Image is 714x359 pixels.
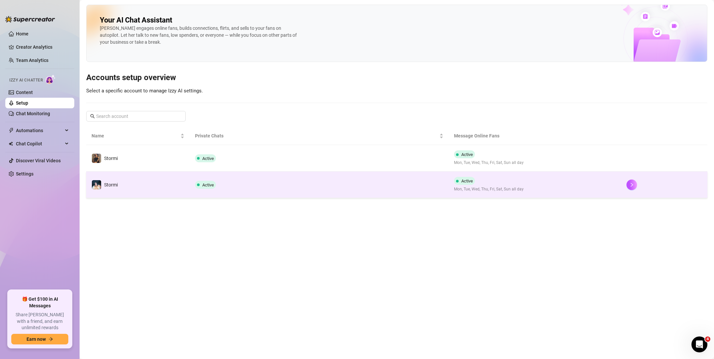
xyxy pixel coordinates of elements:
[16,171,33,177] a: Settings
[11,312,68,331] span: Share [PERSON_NAME] with a friend, and earn unlimited rewards
[11,334,68,344] button: Earn nowarrow-right
[45,75,56,84] img: AI Chatter
[16,158,61,163] a: Discover Viral Videos
[104,156,118,161] span: Stormi
[202,156,214,161] span: Active
[90,114,95,119] span: search
[92,154,101,163] img: Stormi
[16,58,48,63] a: Team Analytics
[86,73,707,83] h3: Accounts setup overview
[705,336,710,342] span: 4
[96,113,176,120] input: Search account
[9,128,14,133] span: thunderbolt
[626,179,637,190] button: right
[195,132,438,139] span: Private Chats
[454,186,524,192] span: Mon, Tue, Wed, Thu, Fri, Sat, Sun all day
[461,152,473,157] span: Active
[202,182,214,187] span: Active
[454,160,524,166] span: Mon, Tue, Wed, Thu, Fri, Sat, Sun all day
[86,88,203,94] span: Select a specific account to manage Izzy AI settings.
[16,125,63,136] span: Automations
[629,182,634,187] span: right
[104,182,118,187] span: Stormi
[27,336,46,342] span: Earn now
[92,132,179,139] span: Name
[16,31,29,36] a: Home
[11,296,68,309] span: 🎁 Get $100 in AI Messages
[86,127,190,145] th: Name
[16,42,69,52] a: Creator Analytics
[449,127,621,145] th: Message Online Fans
[100,25,299,46] div: [PERSON_NAME] engages online fans, builds connections, flirts, and sells to your fans on autopilo...
[9,77,43,83] span: Izzy AI Chatter
[9,141,13,146] img: Chat Copilot
[16,90,33,95] a: Content
[461,179,473,183] span: Active
[16,100,28,106] a: Setup
[190,127,448,145] th: Private Chats
[48,337,53,341] span: arrow-right
[16,111,50,116] a: Chat Monitoring
[16,138,63,149] span: Chat Copilot
[92,180,101,189] img: Stormi
[691,336,707,352] iframe: Intercom live chat
[5,16,55,23] img: logo-BBDzfeDw.svg
[100,16,172,25] h2: Your AI Chat Assistant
